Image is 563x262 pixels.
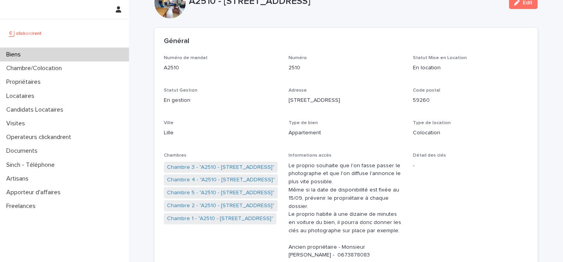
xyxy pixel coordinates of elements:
a: Chambre 3 - "A2510 - [STREET_ADDRESS]" [167,163,274,172]
p: Operateurs clickandrent [3,134,77,141]
p: A2510 [164,64,279,72]
p: Biens [3,51,27,58]
span: Statut Mise en Location [413,56,467,60]
span: Numéro de mandat [164,56,208,60]
p: [STREET_ADDRESS] [289,96,404,105]
p: Apporteur d'affaires [3,189,67,196]
p: Freelances [3,202,42,210]
p: Appartement [289,129,404,137]
p: En gestion [164,96,279,105]
img: UCB0brd3T0yccxBKYDjQ [6,25,44,41]
span: Détail des clés [413,153,446,158]
span: Numéro [289,56,307,60]
p: Locataires [3,92,41,100]
a: Chambre 1 - "A2510 - [STREET_ADDRESS]" [167,215,273,223]
span: Type de location [413,121,451,125]
span: Code postal [413,88,440,93]
p: En location [413,64,528,72]
p: Lille [164,129,279,137]
p: 2510 [289,64,404,72]
p: Documents [3,147,44,155]
span: Type de bien [289,121,318,125]
span: Statut Gestion [164,88,197,93]
span: Chambres [164,153,186,158]
span: Ville [164,121,174,125]
h2: Général [164,37,189,46]
p: Candidats Locataires [3,106,70,114]
a: Chambre 4 - "A2510 - [STREET_ADDRESS]" [167,176,275,184]
span: Informations accès [289,153,332,158]
p: Sinch - Téléphone [3,161,61,169]
span: Adresse [289,88,307,93]
a: Chambre 2 - "A2510 - [STREET_ADDRESS]" [167,202,274,210]
p: Propriétaires [3,78,47,86]
a: Chambre 5 - "A2510 - [STREET_ADDRESS]" [167,189,274,197]
p: Chambre/Colocation [3,65,68,72]
p: 59260 [413,96,528,105]
p: - [413,162,528,170]
p: Artisans [3,175,35,182]
p: Colocation [413,129,528,137]
p: Visites [3,120,31,127]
